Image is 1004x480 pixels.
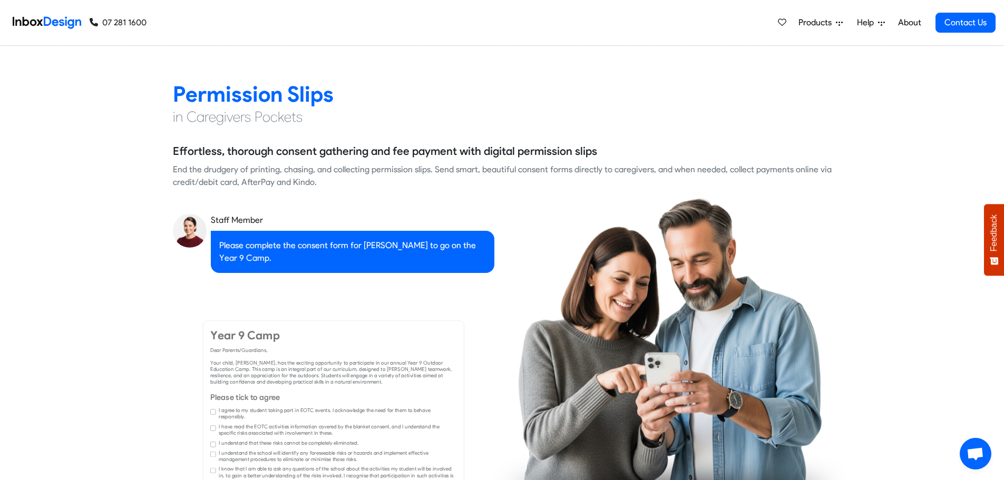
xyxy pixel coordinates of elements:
[90,16,147,29] a: 07 281 1600
[211,214,494,227] div: Staff Member
[984,204,1004,276] button: Feedback - Show survey
[173,163,832,189] div: End the drudgery of printing, chasing, and collecting permission slips. Send smart, beautiful con...
[219,439,358,446] label: I understand that these risks cannot be completely eliminated.
[210,347,457,385] div: Dear Parents/Guardians, Your child, [PERSON_NAME], has the exciting opportunity to participate in...
[173,107,832,126] h4: in Caregivers Pockets
[173,143,597,159] h5: Effortless, thorough consent gathering and fee payment with digital permission slips
[935,13,996,33] a: Contact Us
[794,12,847,33] a: Products
[798,16,836,29] span: Products
[960,438,991,469] a: Open chat
[857,16,878,29] span: Help
[219,407,457,419] label: I agree to my student taking part in EOTC events. I acknowledge the need for them to behave respo...
[989,214,999,251] span: Feedback
[173,81,832,107] h2: Permission Slips
[211,231,494,273] div: Please complete the consent form for [PERSON_NAME] to go on the Year 9 Camp.
[219,449,457,462] label: I understand the school will identify any foreseeable risks or hazards and implement effective ma...
[895,12,924,33] a: About
[210,328,457,343] h4: Year 9 Camp
[210,392,457,403] h6: Please tick to agree
[853,12,889,33] a: Help
[219,423,457,436] label: I have read the EOTC activities information covered by the blanket consent, and I understand the ...
[173,214,207,248] img: staff_avatar.png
